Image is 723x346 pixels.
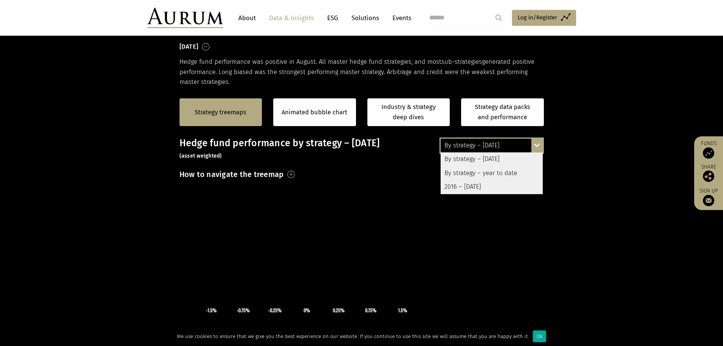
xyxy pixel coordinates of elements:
a: Industry & strategy deep dives [367,98,450,126]
a: Strategy data packs and performance [461,98,544,126]
span: sub-strategies [441,58,482,65]
div: 2016 – [DATE] [441,180,543,194]
a: Strategy treemaps [195,107,246,117]
a: ESG [323,11,342,25]
img: Aurum [147,8,223,28]
h3: [DATE] [180,41,198,52]
small: (asset weighted) [180,153,222,159]
a: Animated bubble chart [282,107,347,117]
a: Log in/Register [512,10,576,26]
h3: How to navigate the treemap [180,168,284,181]
div: Ok [533,330,546,342]
h3: Hedge fund performance by strategy – [DATE] [180,137,544,160]
a: Solutions [348,11,383,25]
div: By strategy – [DATE] [441,153,543,166]
span: Log in/Register [518,13,557,22]
a: Data & Insights [265,11,318,25]
img: Sign up to our newsletter [703,195,714,206]
div: Share [698,164,719,182]
input: Submit [491,10,506,25]
p: Hedge fund performance was positive in August. All master hedge fund strategies, and most generat... [180,57,544,87]
img: Access Funds [703,147,714,159]
a: Funds [698,140,719,159]
img: Share this post [703,171,714,182]
a: Sign up [698,188,719,206]
a: Events [389,11,411,25]
a: About [235,11,260,25]
div: By strategy – [DATE] [441,139,543,152]
div: By strategy – year to date [441,166,543,180]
